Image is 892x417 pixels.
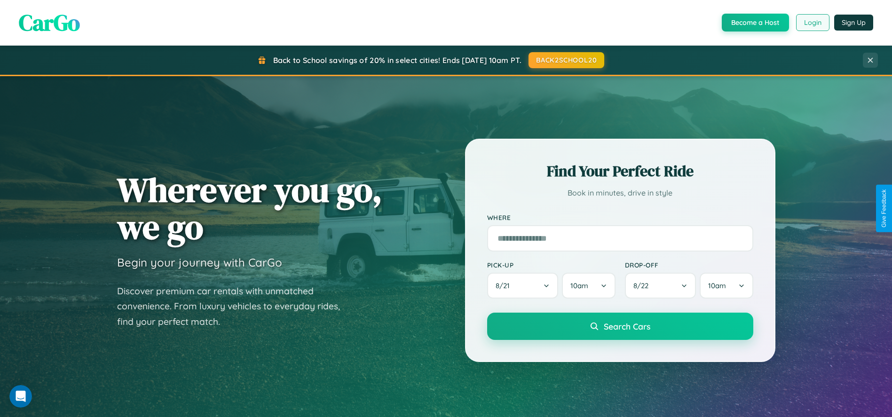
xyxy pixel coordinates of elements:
[487,186,753,200] p: Book in minutes, drive in style
[562,273,615,299] button: 10am
[570,281,588,290] span: 10am
[117,255,282,269] h3: Begin your journey with CarGo
[487,273,559,299] button: 8/21
[633,281,653,290] span: 8 / 22
[529,52,604,68] button: BACK2SCHOOL20
[496,281,514,290] span: 8 / 21
[487,161,753,181] h2: Find Your Perfect Ride
[722,14,789,31] button: Become a Host
[625,261,753,269] label: Drop-off
[117,283,352,330] p: Discover premium car rentals with unmatched convenience. From luxury vehicles to everyday rides, ...
[487,261,616,269] label: Pick-up
[273,55,521,65] span: Back to School savings of 20% in select cities! Ends [DATE] 10am PT.
[708,281,726,290] span: 10am
[796,14,829,31] button: Login
[881,189,887,228] div: Give Feedback
[834,15,873,31] button: Sign Up
[9,385,32,408] iframe: Intercom live chat
[625,273,696,299] button: 8/22
[487,213,753,221] label: Where
[604,321,650,331] span: Search Cars
[487,313,753,340] button: Search Cars
[117,171,382,245] h1: Wherever you go, we go
[19,7,80,38] span: CarGo
[700,273,753,299] button: 10am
